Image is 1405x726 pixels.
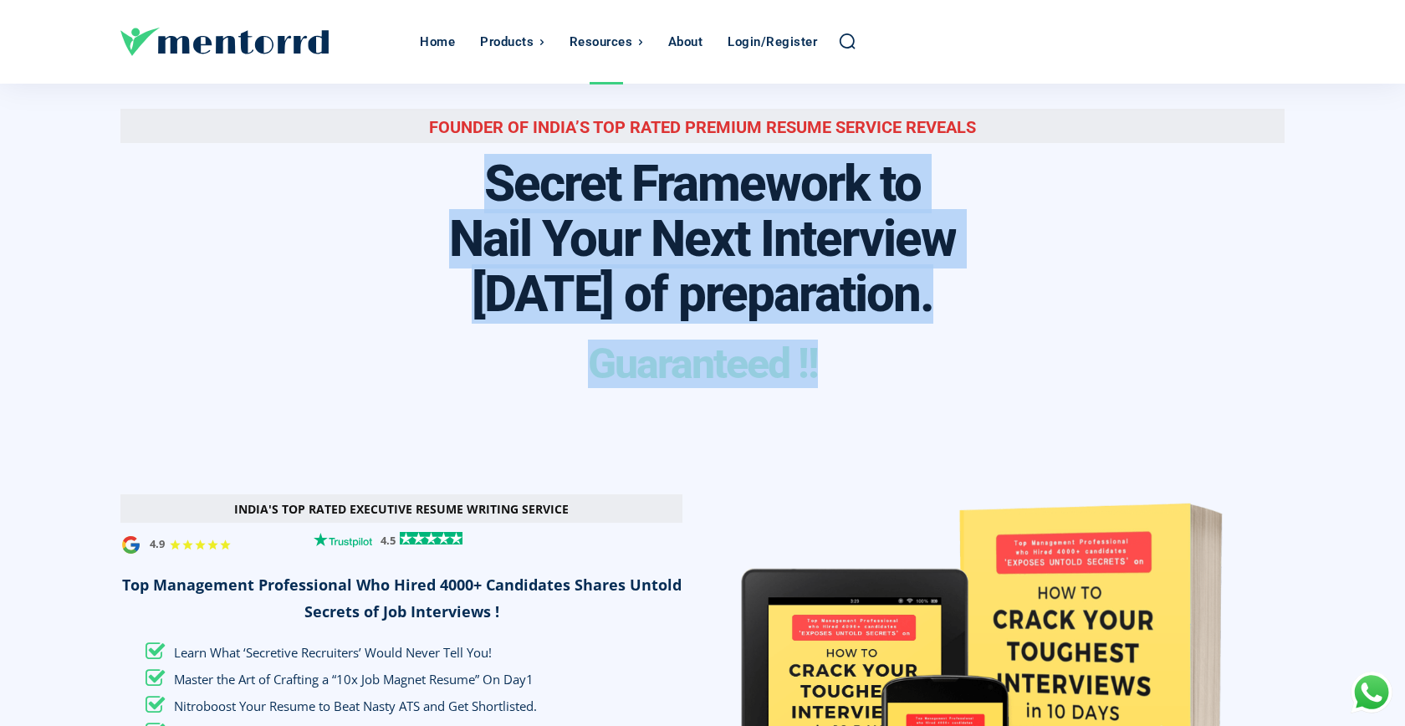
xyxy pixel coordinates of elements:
[838,32,856,50] a: Search
[234,503,569,517] h3: India's Top Rated Executive Resume Writing Service
[120,571,682,626] p: Top Management Professional Who Hired 4000+ Candidates Shares Untold Secrets of Job Interviews !
[449,156,956,322] h3: Secret Framework to Nail Your Next Interview [DATE] of preparation.
[1351,672,1392,713] div: Chat with Us
[429,117,976,137] h3: Founder of India’s Top Rated Premium Resume Service reveals
[588,341,818,387] h3: Guaranteed !!
[150,539,165,550] p: 4.9
[381,535,396,546] p: 4.5
[174,698,537,714] span: Nitroboost Your Resume to Beat Nasty ATS and Get Shortlisted.
[174,671,534,688] span: Master the Art of Crafting a “10x Job Magnet Resume” On Day1
[174,644,492,661] span: Learn What ‘Secretive Recruiters’ Would Never Tell You!
[120,28,411,56] a: Logo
